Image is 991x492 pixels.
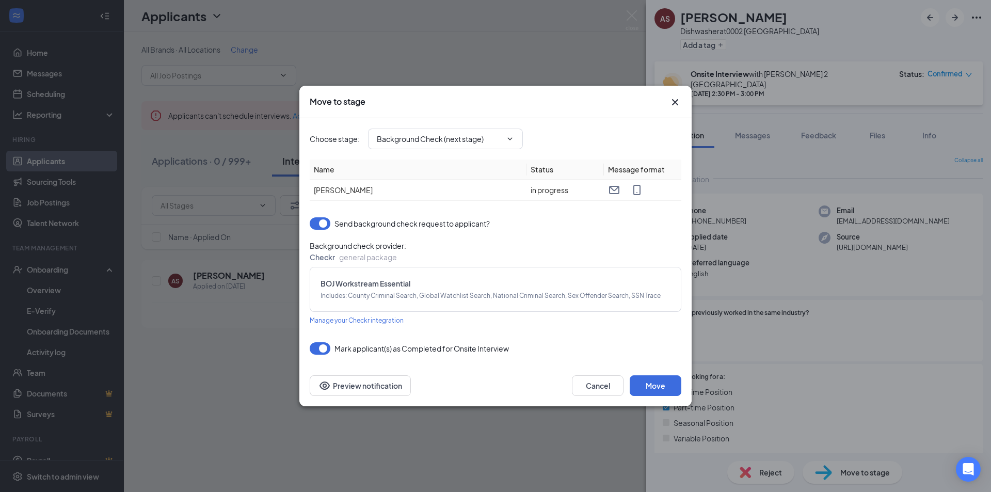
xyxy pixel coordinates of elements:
span: Mark applicant(s) as Completed for Onsite Interview [334,342,509,355]
button: Cancel [572,375,624,396]
span: general package [339,252,397,262]
span: [PERSON_NAME] [314,185,373,195]
button: Close [669,96,681,108]
span: Background check provider : [310,240,681,251]
svg: Cross [669,96,681,108]
th: Name [310,160,526,180]
a: Manage your Checkr integration [310,314,404,326]
th: Message format [604,160,681,180]
span: Choose stage : [310,133,360,145]
button: Preview notificationEye [310,375,411,396]
span: Send background check request to applicant? [334,217,490,230]
div: Open Intercom Messenger [956,457,981,482]
span: Checkr [310,252,335,262]
svg: ChevronDown [506,135,514,143]
svg: Eye [318,379,331,392]
svg: Email [608,184,620,196]
h3: Move to stage [310,96,365,107]
td: in progress [526,180,604,201]
button: Move [630,375,681,396]
svg: MobileSms [631,184,643,196]
span: Manage your Checkr integration [310,316,404,324]
span: BOJ Workstream Essential [321,278,670,289]
span: Includes : County Criminal Search, Global Watchlist Search, National Criminal Search, Sex Offende... [321,291,670,301]
th: Status [526,160,604,180]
